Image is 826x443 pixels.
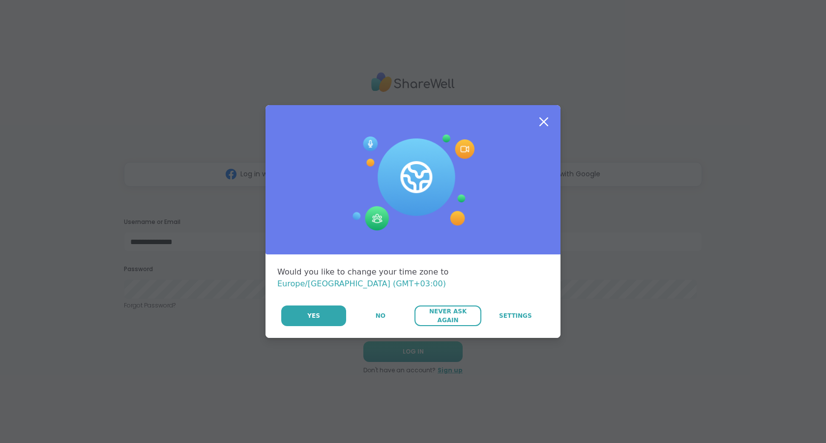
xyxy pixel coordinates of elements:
span: Settings [499,311,532,320]
a: Settings [482,305,549,326]
div: Would you like to change your time zone to [277,266,549,290]
img: Session Experience [352,135,474,231]
span: Europe/[GEOGRAPHIC_DATA] (GMT+03:00) [277,279,446,288]
span: Yes [307,311,320,320]
span: Never Ask Again [419,307,476,325]
button: Yes [281,305,346,326]
button: No [347,305,413,326]
button: Never Ask Again [414,305,481,326]
span: No [376,311,385,320]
